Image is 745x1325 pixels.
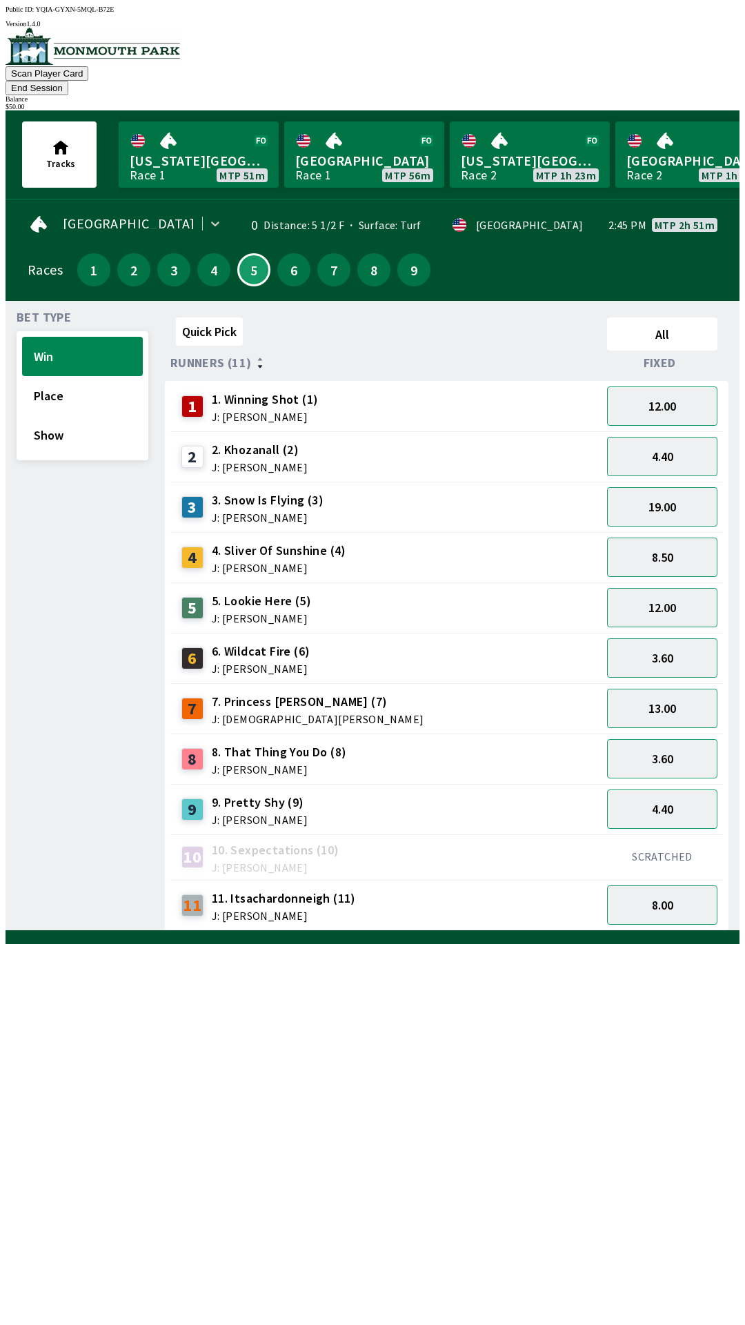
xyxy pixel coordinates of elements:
span: 2. Khozanall (2) [212,441,308,459]
span: Show [34,427,131,443]
span: 4 [201,265,227,275]
button: Scan Player Card [6,66,88,81]
div: 7 [181,698,203,720]
span: J: [PERSON_NAME] [212,512,324,523]
span: 12.00 [648,398,676,414]
div: 1 [181,395,203,418]
span: J: [PERSON_NAME] [212,613,311,624]
span: 10. Sexpectations (10) [212,841,339,859]
span: All [613,326,711,342]
span: Surface: Turf [344,218,421,232]
div: $ 50.00 [6,103,739,110]
div: 2 [181,446,203,468]
span: 4.40 [652,801,673,817]
button: 3.60 [607,739,717,778]
span: MTP 56m [385,170,430,181]
div: Runners (11) [170,356,602,370]
span: Fixed [644,357,676,369]
a: [GEOGRAPHIC_DATA]Race 1MTP 56m [284,121,444,188]
span: 7 [321,265,347,275]
span: Quick Pick [182,324,237,340]
span: 1 [81,265,107,275]
span: [GEOGRAPHIC_DATA] [295,152,433,170]
span: 4.40 [652,449,673,464]
span: 2:45 PM [608,219,646,230]
span: 9 [401,265,427,275]
button: Quick Pick [176,317,243,346]
button: All [607,317,717,351]
button: End Session [6,81,68,95]
div: SCRATCHED [607,850,717,863]
span: 3. Snow Is Flying (3) [212,491,324,509]
button: 8.50 [607,538,717,577]
button: Win [22,337,143,376]
div: 11 [181,894,203,916]
button: 8.00 [607,885,717,925]
span: 8. That Thing You Do (8) [212,743,347,761]
span: 8 [361,265,387,275]
span: 4. Sliver Of Sunshine (4) [212,542,346,560]
button: 12.00 [607,386,717,426]
div: 10 [181,846,203,868]
div: Race 2 [626,170,662,181]
span: 11. Itsachardonneigh (11) [212,890,356,907]
span: MTP 1h 23m [536,170,596,181]
span: 1. Winning Shot (1) [212,391,319,409]
button: 2 [117,253,150,286]
button: 7 [317,253,350,286]
span: J: [PERSON_NAME] [212,663,310,674]
span: Bet Type [17,312,71,323]
div: 8 [181,748,203,770]
span: 3.60 [652,650,673,666]
button: 3 [157,253,190,286]
span: 2 [121,265,147,275]
span: J: [PERSON_NAME] [212,411,319,422]
button: 9 [397,253,430,286]
div: Fixed [602,356,723,370]
span: [GEOGRAPHIC_DATA] [63,218,195,229]
span: J: [PERSON_NAME] [212,562,346,573]
img: venue logo [6,28,180,65]
div: Balance [6,95,739,103]
span: Tracks [46,157,75,170]
span: 8.50 [652,549,673,565]
div: 0 [239,219,258,230]
span: Runners (11) [170,357,252,369]
div: 6 [181,647,203,669]
span: MTP 51m [219,170,265,181]
button: 4 [197,253,230,286]
span: 5 [242,266,266,273]
div: Version 1.4.0 [6,20,739,28]
button: 1 [77,253,110,286]
span: J: [PERSON_NAME] [212,764,347,775]
div: 3 [181,496,203,518]
span: Win [34,349,131,364]
span: [US_STATE][GEOGRAPHIC_DATA] [130,152,268,170]
button: 12.00 [607,588,717,627]
button: 4.40 [607,789,717,829]
span: Distance: 5 1/2 F [264,218,344,232]
span: 5. Lookie Here (5) [212,592,311,610]
div: Race 2 [461,170,497,181]
span: 13.00 [648,700,676,716]
span: 6. Wildcat Fire (6) [212,642,310,660]
span: J: [PERSON_NAME] [212,862,339,873]
span: 9. Pretty Shy (9) [212,794,308,812]
span: MTP 2h 51m [655,219,715,230]
span: J: [PERSON_NAME] [212,462,308,473]
button: 3.60 [607,638,717,678]
span: J: [PERSON_NAME] [212,814,308,825]
span: 12.00 [648,600,676,616]
span: Place [34,388,131,404]
button: Place [22,376,143,415]
div: Race 1 [130,170,166,181]
button: 4.40 [607,437,717,476]
button: 5 [237,253,270,286]
span: J: [DEMOGRAPHIC_DATA][PERSON_NAME] [212,714,424,725]
span: 19.00 [648,499,676,515]
a: [US_STATE][GEOGRAPHIC_DATA]Race 1MTP 51m [119,121,279,188]
div: Public ID: [6,6,739,13]
button: Tracks [22,121,97,188]
span: YQIA-GYXN-5MQL-B72E [36,6,115,13]
button: Show [22,415,143,455]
